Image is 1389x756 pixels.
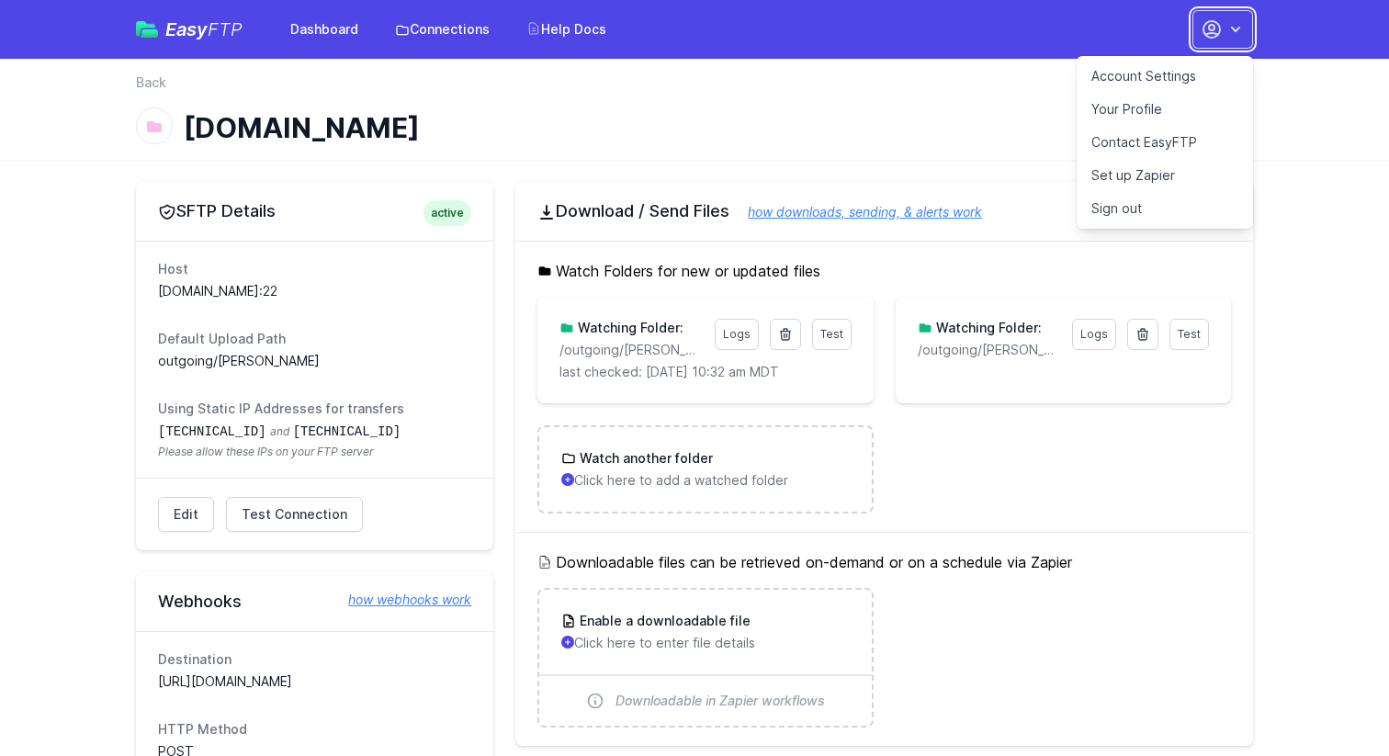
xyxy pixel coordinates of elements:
h2: Download / Send Files [537,200,1231,222]
a: Logs [715,319,759,350]
dt: Destination [158,650,471,669]
h1: [DOMAIN_NAME] [184,111,1122,144]
span: Easy [165,20,243,39]
a: Dashboard [279,13,369,46]
h2: SFTP Details [158,200,471,222]
nav: Breadcrumb [136,73,1253,103]
a: Sign out [1077,192,1253,225]
a: Connections [384,13,501,46]
iframe: Drift Widget Chat Controller [1297,664,1367,734]
a: Help Docs [515,13,617,46]
p: last checked: [DATE] 10:32 am MDT [559,363,851,381]
span: Test [1178,327,1201,341]
a: EasyFTP [136,20,243,39]
dt: HTTP Method [158,720,471,739]
dd: outgoing/[PERSON_NAME] [158,352,471,370]
span: Test Connection [242,505,347,524]
h3: Watch another folder [576,449,713,468]
span: Test [820,327,843,341]
a: Test Connection [226,497,363,532]
img: easyftp_logo.png [136,21,158,38]
code: [TECHNICAL_ID] [158,424,266,439]
dt: Default Upload Path [158,330,471,348]
a: Enable a downloadable file Click here to enter file details Downloadable in Zapier workflows [539,590,871,726]
p: outgoing/pintler/admits [559,341,703,359]
h5: Downloadable files can be retrieved on-demand or on a schedule via Zapier [537,551,1231,573]
p: Click here to enter file details [561,634,849,652]
h3: Enable a downloadable file [576,612,751,630]
a: Set up Zapier [1077,159,1253,192]
a: Watch another folder Click here to add a watched folder [539,427,871,512]
p: Click here to add a watched folder [561,471,849,490]
a: Your Profile [1077,93,1253,126]
a: how webhooks work [330,591,471,609]
span: Please allow these IPs on your FTP server [158,445,471,459]
span: Downloadable in Zapier workflows [615,692,825,710]
a: Logs [1072,319,1116,350]
span: FTP [208,18,243,40]
dd: [DOMAIN_NAME]:22 [158,282,471,300]
a: Test [1169,319,1209,350]
a: how downloads, sending, & alerts work [729,204,982,220]
a: Account Settings [1077,60,1253,93]
h5: Watch Folders for new or updated files [537,260,1231,282]
h3: Watching Folder: [932,319,1042,337]
span: and [270,424,289,438]
h2: Webhooks [158,591,471,613]
p: /outgoing/pintler/inquiries [918,341,1061,359]
a: Edit [158,497,214,532]
a: Back [136,73,166,92]
dt: Host [158,260,471,278]
dd: [URL][DOMAIN_NAME] [158,672,471,691]
code: [TECHNICAL_ID] [293,424,401,439]
h3: Watching Folder: [574,319,683,337]
a: Test [812,319,852,350]
dt: Using Static IP Addresses for transfers [158,400,471,418]
a: Contact EasyFTP [1077,126,1253,159]
span: active [423,200,471,226]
